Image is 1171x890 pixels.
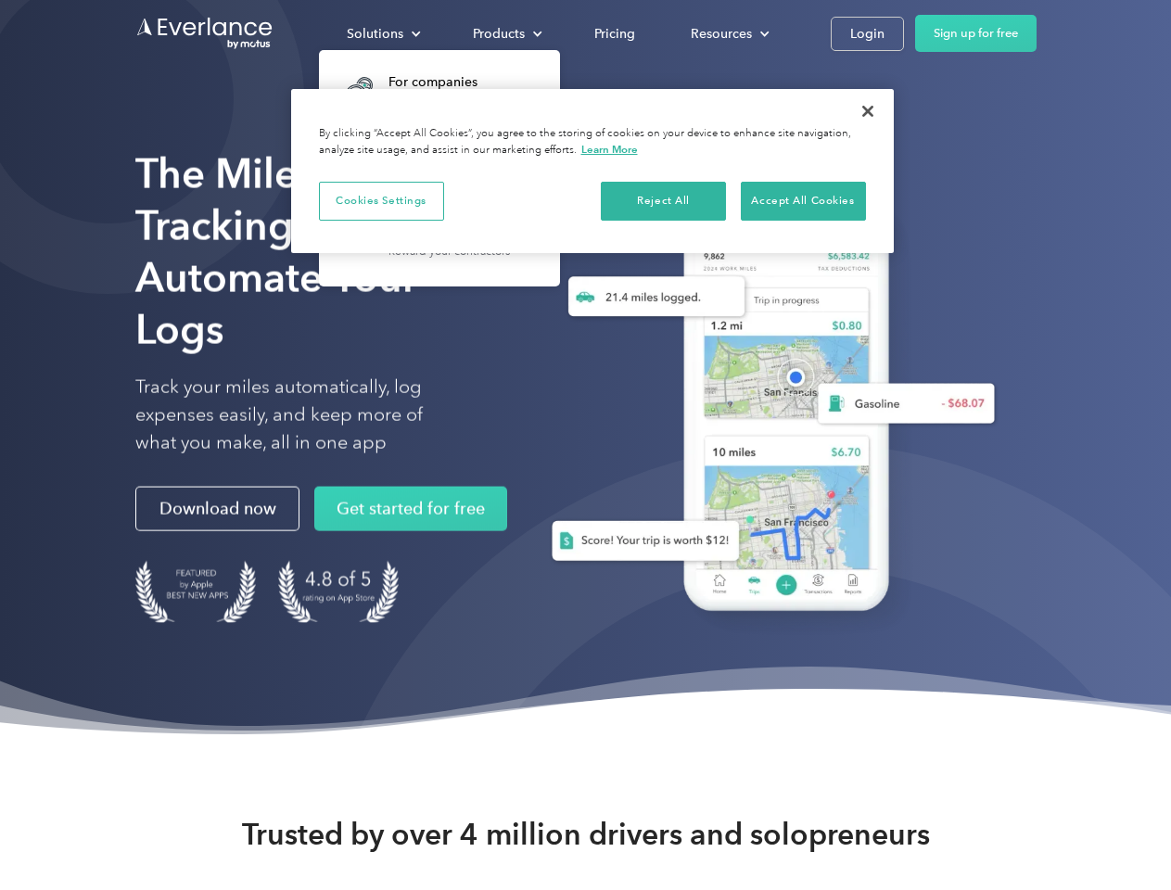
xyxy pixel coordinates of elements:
img: Everlance, mileage tracker app, expense tracking app [522,176,1010,639]
a: More information about your privacy, opens in a new tab [581,143,638,156]
div: Products [473,22,525,45]
div: Resources [691,22,752,45]
div: Login [850,22,885,45]
img: Badge for Featured by Apple Best New Apps [135,561,256,623]
strong: Trusted by over 4 million drivers and solopreneurs [242,816,930,853]
a: For companiesEasy vehicle reimbursements [328,61,545,121]
p: Track your miles automatically, log expenses easily, and keep more of what you make, all in one app [135,374,466,457]
div: By clicking “Accept All Cookies”, you agree to the storing of cookies on your device to enhance s... [319,126,866,159]
div: Solutions [347,22,403,45]
div: Solutions [328,18,436,50]
button: Close [847,91,888,132]
div: Pricing [594,22,635,45]
a: Download now [135,487,299,531]
a: Go to homepage [135,16,274,51]
div: Resources [672,18,784,50]
button: Accept All Cookies [741,182,866,221]
div: Products [454,18,557,50]
a: Login [831,17,904,51]
img: 4.9 out of 5 stars on the app store [278,561,399,623]
div: Privacy [291,89,894,253]
button: Cookies Settings [319,182,444,221]
nav: Solutions [319,50,560,286]
div: For companies [388,73,536,92]
button: Reject All [601,182,726,221]
a: Sign up for free [915,15,1037,52]
a: Pricing [576,18,654,50]
a: Get started for free [314,487,507,531]
div: Cookie banner [291,89,894,253]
